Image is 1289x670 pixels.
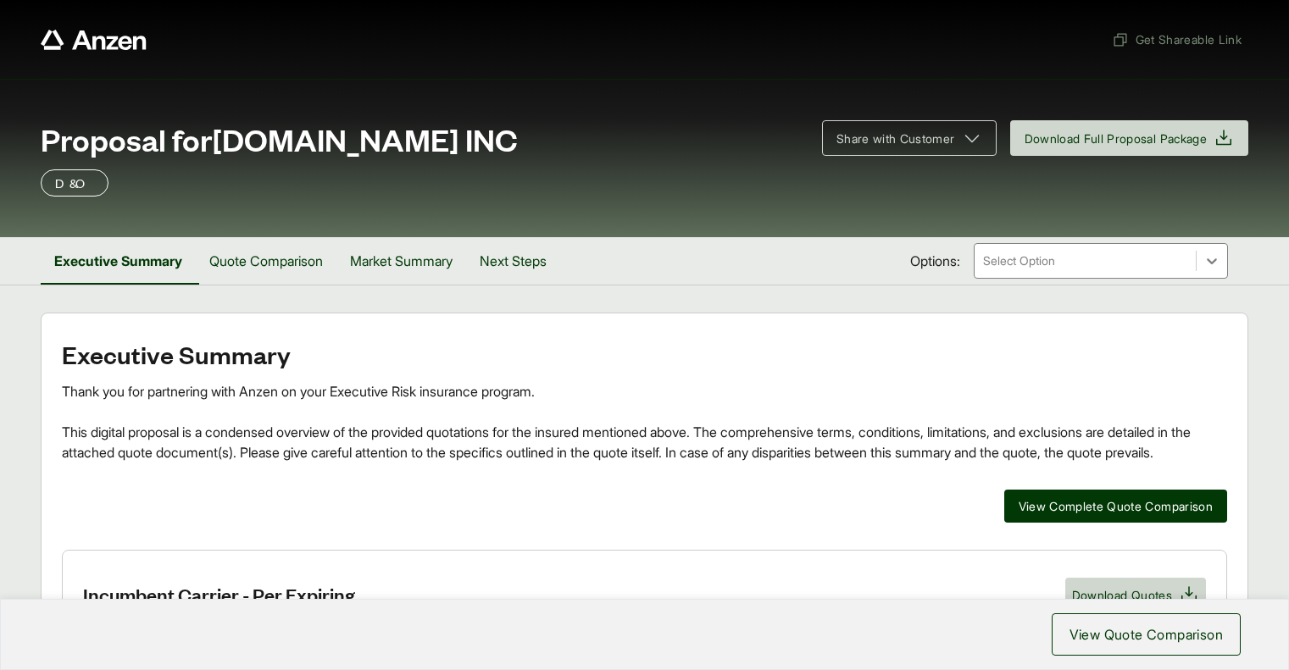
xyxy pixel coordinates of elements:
button: Executive Summary [41,237,196,285]
h3: Incumbent Carrier - Per Expiring [83,582,355,607]
span: Download Quotes [1072,586,1172,604]
span: Share with Customer [836,130,955,147]
div: Thank you for partnering with Anzen on your Executive Risk insurance program. This digital propos... [62,381,1227,462]
span: View Quote Comparison [1070,624,1223,645]
h2: Executive Summary [62,341,1227,368]
button: View Quote Comparison [1052,613,1241,656]
button: Share with Customer [822,120,997,156]
a: Anzen website [41,30,147,50]
button: Quote Comparison [196,237,336,285]
span: Proposal for [DOMAIN_NAME] INC [41,122,518,156]
span: View Complete Quote Comparison [1019,497,1214,515]
button: View Complete Quote Comparison [1004,490,1228,523]
button: Download Quotes [1065,578,1206,612]
span: Options: [910,251,960,271]
button: Next Steps [466,237,560,285]
p: D&O [55,173,94,193]
span: Download Full Proposal Package [1025,130,1208,147]
button: Download Full Proposal Package [1010,120,1249,156]
span: Get Shareable Link [1112,30,1242,48]
button: Market Summary [336,237,466,285]
button: Get Shareable Link [1105,24,1248,55]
